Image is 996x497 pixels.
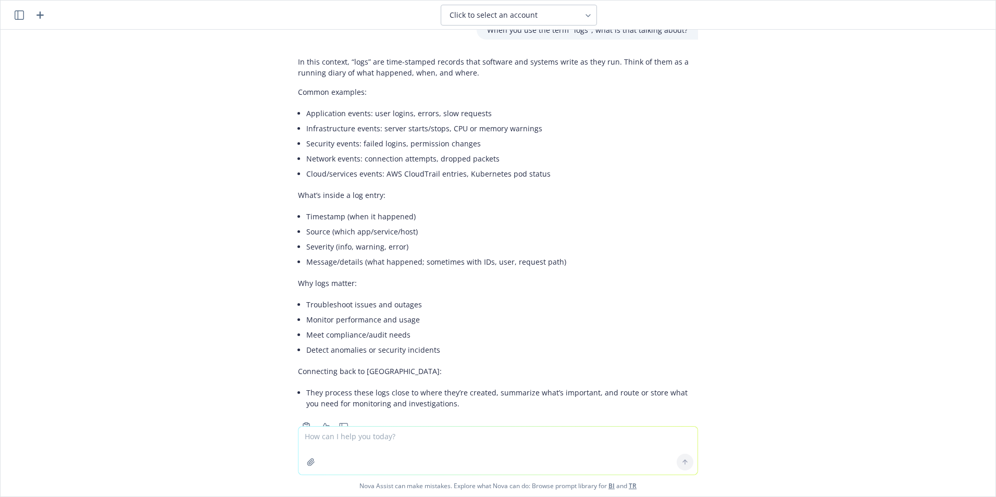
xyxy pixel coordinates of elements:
[487,24,688,35] p: When you use the term "logs", what is that talking about?
[306,224,698,239] li: Source (which app/service/host)
[306,166,698,181] li: Cloud/services events: AWS CloudTrail entries, Kubernetes pod status
[306,385,698,411] li: They process these logs close to where they’re created, summarize what’s important, and route or ...
[306,312,698,327] li: Monitor performance and usage
[306,297,698,312] li: Troubleshoot issues and outages
[629,481,637,490] a: TR
[335,419,352,434] button: Thumbs down
[306,254,698,269] li: Message/details (what happened; sometimes with IDs, user, request path)
[450,10,538,20] span: Click to select an account
[298,56,698,78] p: In this context, “logs” are time-stamped records that software and systems write as they run. Thi...
[306,209,698,224] li: Timestamp (when it happened)
[306,327,698,342] li: Meet compliance/audit needs
[306,151,698,166] li: Network events: connection attempts, dropped packets
[306,106,698,121] li: Application events: user logins, errors, slow requests
[298,190,698,201] p: What’s inside a log entry:
[441,5,597,26] button: Click to select an account
[306,136,698,151] li: Security events: failed logins, permission changes
[608,481,615,490] a: BI
[298,278,698,289] p: Why logs matter:
[302,422,311,431] svg: Copy to clipboard
[306,239,698,254] li: Severity (info, warning, error)
[306,121,698,136] li: Infrastructure events: server starts/stops, CPU or memory warnings
[5,475,991,496] span: Nova Assist can make mistakes. Explore what Nova can do: Browse prompt library for and
[306,342,698,357] li: Detect anomalies or security incidents
[298,366,698,377] p: Connecting back to [GEOGRAPHIC_DATA]:
[298,86,698,97] p: Common examples:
